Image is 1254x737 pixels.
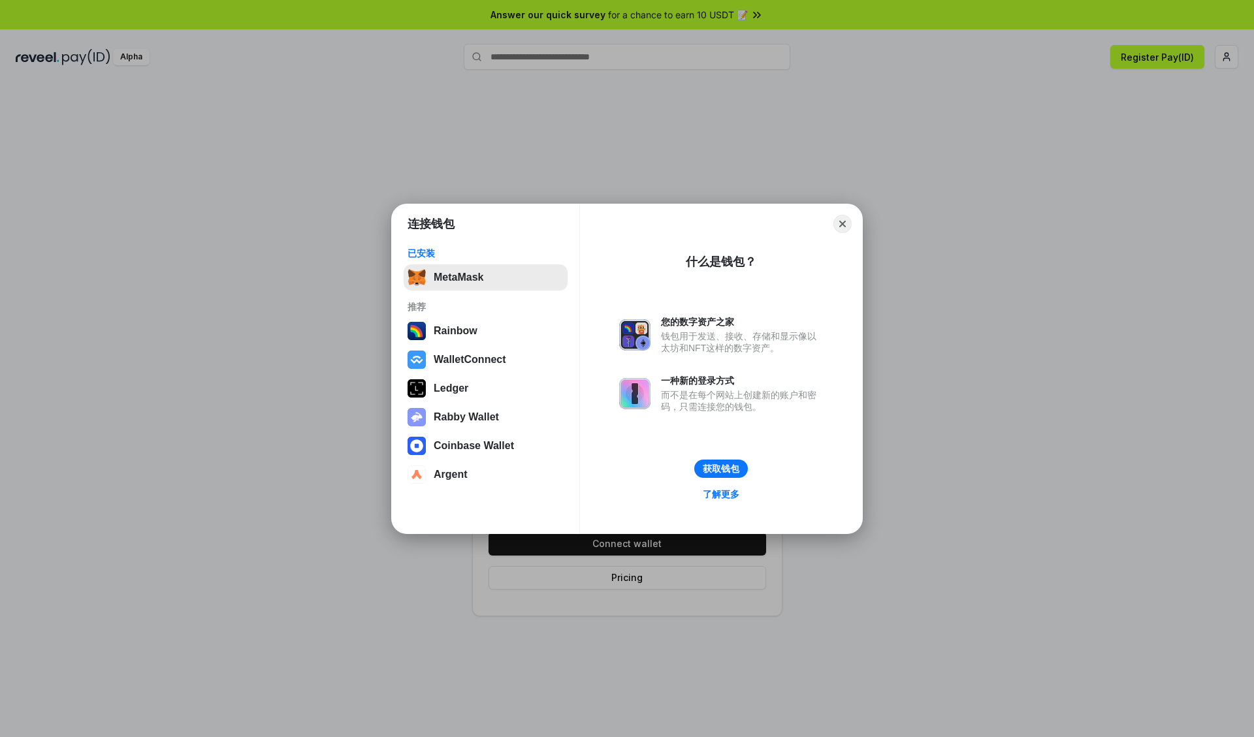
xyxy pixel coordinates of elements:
[408,301,564,313] div: 推荐
[694,460,748,478] button: 获取钱包
[404,347,568,373] button: WalletConnect
[408,437,426,455] img: svg+xml,%3Csvg%20width%3D%2228%22%20height%3D%2228%22%20viewBox%3D%220%200%2028%2028%22%20fill%3D...
[434,440,514,452] div: Coinbase Wallet
[619,319,651,351] img: svg+xml,%3Csvg%20xmlns%3D%22http%3A%2F%2Fwww.w3.org%2F2000%2Fsvg%22%20fill%3D%22none%22%20viewBox...
[686,254,756,270] div: 什么是钱包？
[434,325,477,337] div: Rainbow
[695,486,747,503] a: 了解更多
[404,318,568,344] button: Rainbow
[408,247,564,259] div: 已安装
[408,408,426,426] img: svg+xml,%3Csvg%20xmlns%3D%22http%3A%2F%2Fwww.w3.org%2F2000%2Fsvg%22%20fill%3D%22none%22%20viewBox...
[408,268,426,287] img: svg+xml,%3Csvg%20fill%3D%22none%22%20height%3D%2233%22%20viewBox%3D%220%200%2035%2033%22%20width%...
[404,404,568,430] button: Rabby Wallet
[661,375,823,386] div: 一种新的登录方式
[703,463,739,475] div: 获取钱包
[404,375,568,401] button: Ledger
[434,469,468,480] div: Argent
[408,465,426,484] img: svg+xml,%3Csvg%20width%3D%2228%22%20height%3D%2228%22%20viewBox%3D%220%200%2028%2028%22%20fill%3D...
[434,272,483,283] div: MetaMask
[408,216,455,232] h1: 连接钱包
[404,264,568,290] button: MetaMask
[661,316,823,328] div: 您的数字资产之家
[661,330,823,354] div: 钱包用于发送、接收、存储和显示像以太坊和NFT这样的数字资产。
[408,322,426,340] img: svg+xml,%3Csvg%20width%3D%22120%22%20height%3D%22120%22%20viewBox%3D%220%200%20120%20120%22%20fil...
[408,351,426,369] img: svg+xml,%3Csvg%20width%3D%2228%22%20height%3D%2228%22%20viewBox%3D%220%200%2028%2028%22%20fill%3D...
[703,488,739,500] div: 了解更多
[661,389,823,413] div: 而不是在每个网站上创建新的账户和密码，只需连接您的钱包。
[404,433,568,459] button: Coinbase Wallet
[434,383,468,394] div: Ledger
[404,462,568,488] button: Argent
[619,378,651,409] img: svg+xml,%3Csvg%20xmlns%3D%22http%3A%2F%2Fwww.w3.org%2F2000%2Fsvg%22%20fill%3D%22none%22%20viewBox...
[434,411,499,423] div: Rabby Wallet
[408,379,426,398] img: svg+xml,%3Csvg%20xmlns%3D%22http%3A%2F%2Fwww.w3.org%2F2000%2Fsvg%22%20width%3D%2228%22%20height%3...
[434,354,506,366] div: WalletConnect
[833,215,852,233] button: Close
